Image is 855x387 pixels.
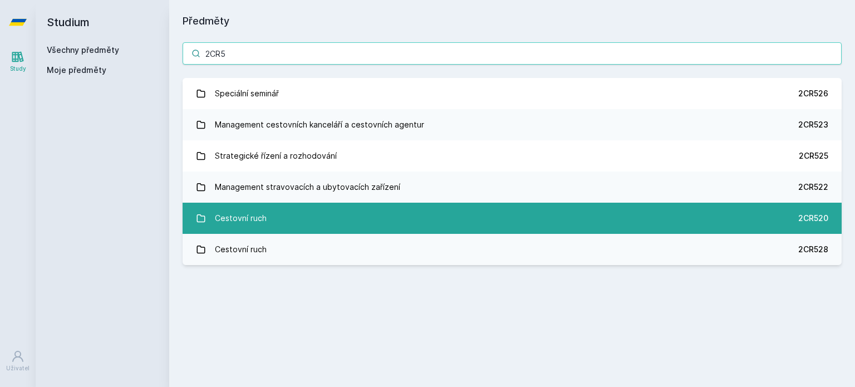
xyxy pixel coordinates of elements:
[183,42,842,65] input: Název nebo ident předmětu…
[798,213,828,224] div: 2CR520
[183,140,842,172] a: Strategické řízení a rozhodování 2CR525
[798,88,828,99] div: 2CR526
[215,114,424,136] div: Management cestovních kanceláří a cestovních agentur
[215,82,279,105] div: Speciální seminář
[183,109,842,140] a: Management cestovních kanceláří a cestovních agentur 2CR523
[183,203,842,234] a: Cestovní ruch 2CR520
[799,150,828,161] div: 2CR525
[183,234,842,265] a: Cestovní ruch 2CR528
[2,45,33,79] a: Study
[47,65,106,76] span: Moje předměty
[798,244,828,255] div: 2CR528
[10,65,26,73] div: Study
[215,145,337,167] div: Strategické řízení a rozhodování
[47,45,119,55] a: Všechny předměty
[183,13,842,29] h1: Předměty
[6,364,30,373] div: Uživatel
[215,238,267,261] div: Cestovní ruch
[183,172,842,203] a: Management stravovacích a ubytovacích zařízení 2CR522
[183,78,842,109] a: Speciální seminář 2CR526
[215,207,267,229] div: Cestovní ruch
[2,344,33,378] a: Uživatel
[798,182,828,193] div: 2CR522
[215,176,400,198] div: Management stravovacích a ubytovacích zařízení
[798,119,828,130] div: 2CR523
